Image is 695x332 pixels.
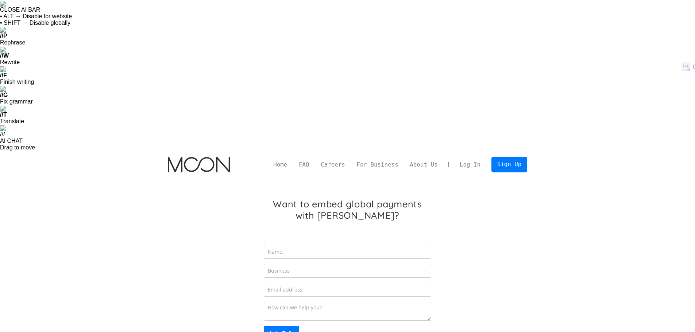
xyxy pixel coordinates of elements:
[267,160,293,169] a: Home
[315,160,351,169] a: Careers
[293,160,315,169] a: FAQ
[264,264,431,278] input: Business
[168,157,230,173] img: Moon Logo
[264,199,431,220] h1: Want to embed global payments with [PERSON_NAME]?
[264,245,431,259] input: Name
[491,157,527,172] a: Sign Up
[264,283,431,297] input: Email address
[454,157,486,172] a: Log In
[351,160,404,169] a: For Business
[168,157,230,173] a: home
[404,160,444,169] a: About Us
